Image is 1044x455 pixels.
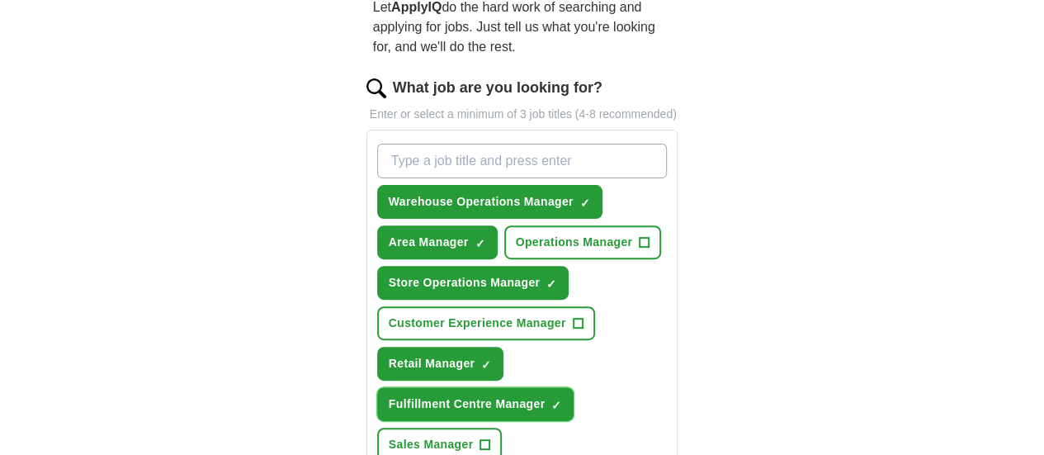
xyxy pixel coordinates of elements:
[377,306,595,340] button: Customer Experience Manager
[389,396,546,413] span: Fulfillment Centre Manager
[551,399,561,412] span: ✓
[389,234,469,251] span: Area Manager
[377,225,498,259] button: Area Manager✓
[366,78,386,98] img: search.png
[546,277,556,291] span: ✓
[377,266,569,300] button: Store Operations Manager✓
[377,347,504,381] button: Retail Manager✓
[389,193,574,211] span: Warehouse Operations Manager
[366,106,678,123] p: Enter or select a minimum of 3 job titles (4-8 recommended)
[389,315,566,332] span: Customer Experience Manager
[377,144,668,178] input: Type a job title and press enter
[516,234,633,251] span: Operations Manager
[580,197,590,210] span: ✓
[389,355,475,372] span: Retail Manager
[377,387,574,421] button: Fulfillment Centre Manager✓
[389,274,540,291] span: Store Operations Manager
[389,436,474,453] span: Sales Manager
[377,185,602,219] button: Warehouse Operations Manager✓
[481,358,491,372] span: ✓
[393,77,602,99] label: What job are you looking for?
[475,237,485,250] span: ✓
[504,225,662,259] button: Operations Manager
